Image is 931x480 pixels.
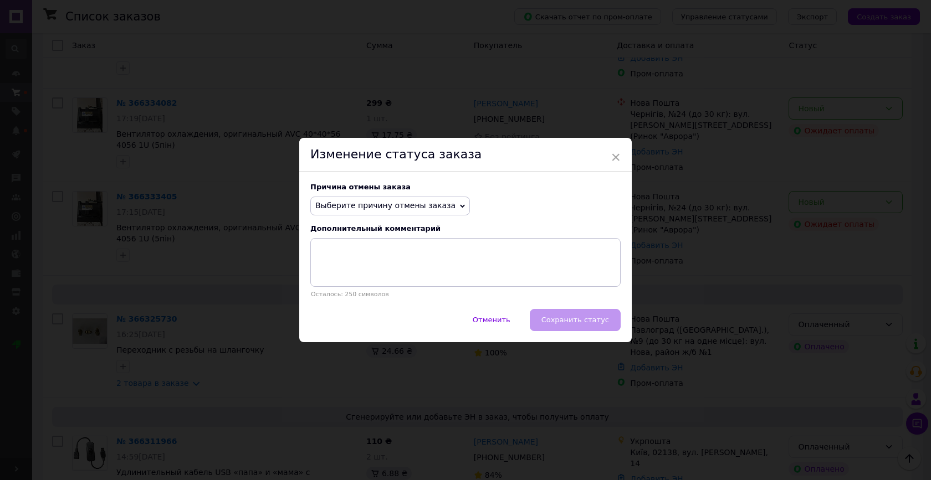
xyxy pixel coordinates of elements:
[315,201,456,210] span: Выберите причину отмены заказа
[310,291,621,298] p: Осталось: 250 символов
[310,224,621,233] div: Дополнительный комментарий
[611,148,621,167] span: ×
[461,309,522,331] button: Отменить
[310,183,621,191] div: Причина отмены заказа
[299,138,632,172] div: Изменение статуса заказа
[473,316,510,324] span: Отменить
